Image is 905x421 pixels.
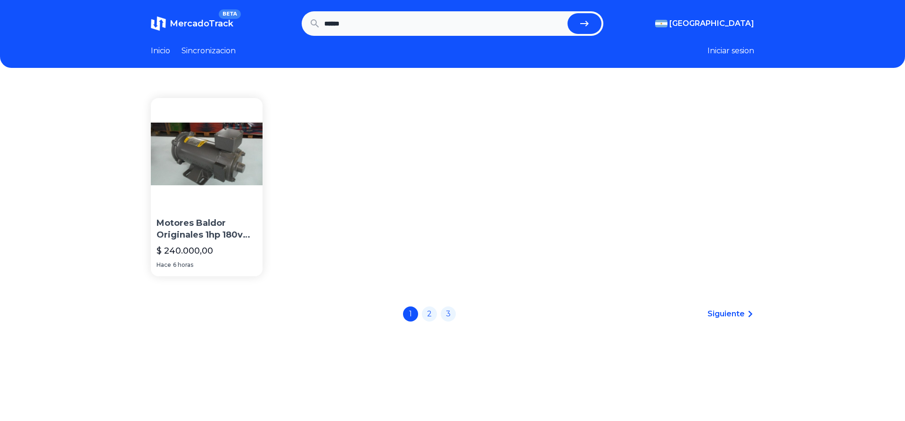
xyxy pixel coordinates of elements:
a: 3 [441,306,456,322]
p: Motores Baldor Originales 1hp 180v 1750rpm [156,217,257,241]
button: Iniciar sesion [708,45,754,57]
img: Motores Baldor Originales 1hp 180v 1750rpm [151,98,263,210]
a: Sincronizacion [181,45,236,57]
span: MercadoTrack [170,18,233,29]
span: [GEOGRAPHIC_DATA] [669,18,754,29]
a: 2 [422,306,437,322]
span: BETA [219,9,241,19]
a: Inicio [151,45,170,57]
a: Siguiente [708,308,754,320]
p: $ 240.000,00 [156,244,213,257]
img: Argentina [655,20,667,27]
span: Hace [156,261,171,269]
button: [GEOGRAPHIC_DATA] [655,18,754,29]
span: 6 horas [173,261,193,269]
span: Siguiente [708,308,745,320]
a: MercadoTrackBETA [151,16,233,31]
a: Motores Baldor Originales 1hp 180v 1750rpmMotores Baldor Originales 1hp 180v 1750rpm$ 240.000,00H... [151,98,263,276]
img: MercadoTrack [151,16,166,31]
